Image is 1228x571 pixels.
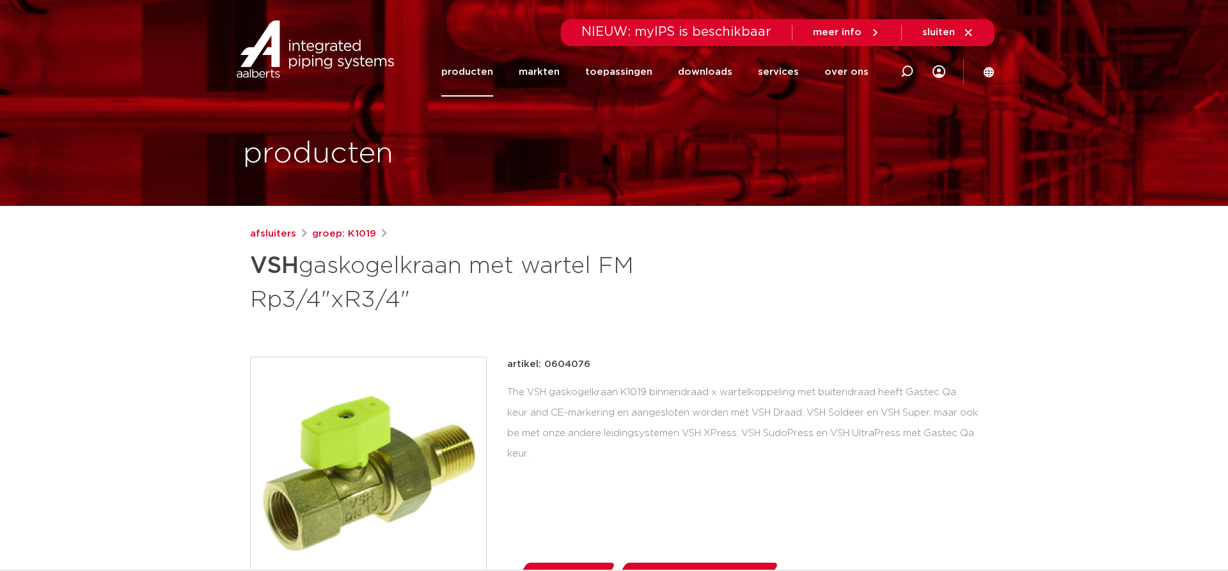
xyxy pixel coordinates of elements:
nav: Menu [441,47,869,97]
a: services [758,47,799,97]
a: toepassingen [585,47,652,97]
h1: producten [243,134,393,175]
a: markten [519,47,560,97]
strong: VSH [250,254,299,278]
span: sluiten [922,27,955,37]
a: producten [441,47,493,97]
div: The VSH gaskogelkraan K1019 binnendraad x wartelkoppeling met buitendraad heeft Gastec Qa keur an... [507,382,978,464]
span: meer info [813,27,862,37]
a: meer info [813,27,881,38]
a: afsluiters [250,226,296,242]
a: groep: K1019 [312,226,376,242]
p: artikel: 0604076 [507,357,590,372]
span: NIEUW: myIPS is beschikbaar [581,26,771,38]
a: downloads [678,47,732,97]
h1: gaskogelkraan met wartel FM Rp3/4"xR3/4" [250,247,730,316]
a: sluiten [922,27,974,38]
a: over ons [824,47,869,97]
